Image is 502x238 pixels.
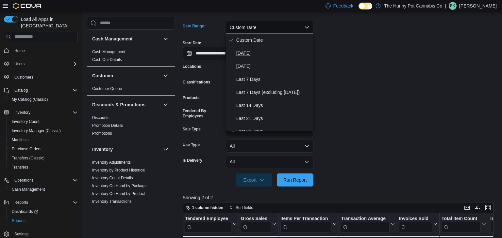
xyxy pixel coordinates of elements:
button: Operations [12,176,36,184]
a: Package Details [92,207,121,211]
span: Inventory On Hand by Package [92,183,147,188]
input: Press the down key to open a popover containing a calendar. [183,47,245,60]
div: Select listbox [226,34,313,131]
span: Dark Mode [359,9,359,10]
span: Home [12,47,78,55]
button: Run Report [277,173,313,186]
span: Last 7 Days (excluding [DATE]) [236,88,311,96]
a: Customer Queue [92,86,122,91]
button: Transfers [7,163,80,172]
span: Dashboards [12,209,38,214]
a: Inventory Transactions [92,199,132,203]
a: Inventory Count Details [92,175,133,180]
div: Total Item Count [442,216,481,232]
p: [PERSON_NAME] [459,2,497,10]
button: Catalog [1,86,80,95]
h3: Discounts & Promotions [92,101,145,108]
button: Inventory [12,109,33,116]
span: Inventory Count Details [92,175,133,180]
a: Manifests [9,136,31,144]
button: Inventory Manager (Classic) [7,126,80,135]
a: Promotions [92,131,112,135]
div: Gross Sales [241,216,271,232]
span: Customers [12,73,78,81]
button: Home [1,46,80,55]
div: Items Per Transaction [280,216,332,232]
button: Custom Date [226,21,313,34]
span: Inventory Count [12,119,40,124]
button: Customers [1,72,80,82]
span: Settings [12,230,78,238]
button: Reports [12,199,31,206]
div: Transaction Average [341,216,389,222]
a: Settings [12,230,31,238]
div: Total Item Count [442,216,481,222]
button: All [226,140,313,153]
span: Promotion Details [92,123,123,128]
span: Inventory Manager (Classic) [12,128,61,133]
span: Manifests [9,136,78,144]
a: Reports [9,217,28,225]
button: Discounts & Promotions [162,100,170,108]
span: Transfers [9,163,78,171]
button: Cash Management [7,185,80,194]
label: Sale Type [183,126,201,132]
div: Discounts & Promotions [87,113,175,140]
span: Inventory by Product Historical [92,167,145,172]
span: EK [450,2,455,10]
a: Transfers (Classic) [9,154,47,162]
span: 1 column hidden [192,205,223,210]
span: Users [12,60,78,68]
label: Classifications [183,80,210,85]
label: Products [183,95,200,100]
button: Reports [7,216,80,225]
button: Enter fullscreen [484,204,492,212]
label: Tendered By Employees [183,108,223,119]
h3: Inventory [92,146,113,152]
a: Cash Management [92,49,125,54]
div: Elizabeth Kettlehut [449,2,457,10]
label: Date Range [183,23,206,29]
span: Feedback [333,3,353,9]
button: Manifests [7,135,80,144]
span: Inventory Manager (Classic) [9,127,78,135]
span: Dashboards [9,208,78,216]
a: Dashboards [7,207,80,216]
span: Purchase Orders [9,145,78,153]
span: Settings [14,231,28,237]
span: My Catalog (Classic) [12,97,48,102]
span: Inventory [12,109,78,116]
button: Items Per Transaction [280,216,337,232]
a: Cash Out Details [92,57,122,62]
h3: Cash Management [92,35,133,42]
span: Transfers [12,165,28,170]
span: Purchase Orders [12,146,42,152]
span: Custom Date [236,36,311,44]
button: Purchase Orders [7,144,80,154]
button: Export [236,173,272,186]
button: Cash Management [162,35,170,42]
button: Customer [92,72,160,79]
span: Run Report [283,177,307,183]
button: Sort fields [226,204,256,212]
button: My Catalog (Classic) [7,95,80,104]
button: Users [12,60,27,68]
span: My Catalog (Classic) [9,96,78,103]
span: Cash Management [9,186,78,193]
span: Customers [14,75,33,80]
span: Catalog [14,88,28,93]
button: Inventory [162,145,170,153]
button: Users [1,59,80,68]
img: Cova [13,3,42,9]
div: Tendered Employee [185,216,231,222]
div: Cash Management [87,48,175,66]
div: Transaction Average [341,216,389,232]
a: Transfers [9,163,31,171]
button: Display options [474,204,481,212]
button: Total Item Count [442,216,486,232]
